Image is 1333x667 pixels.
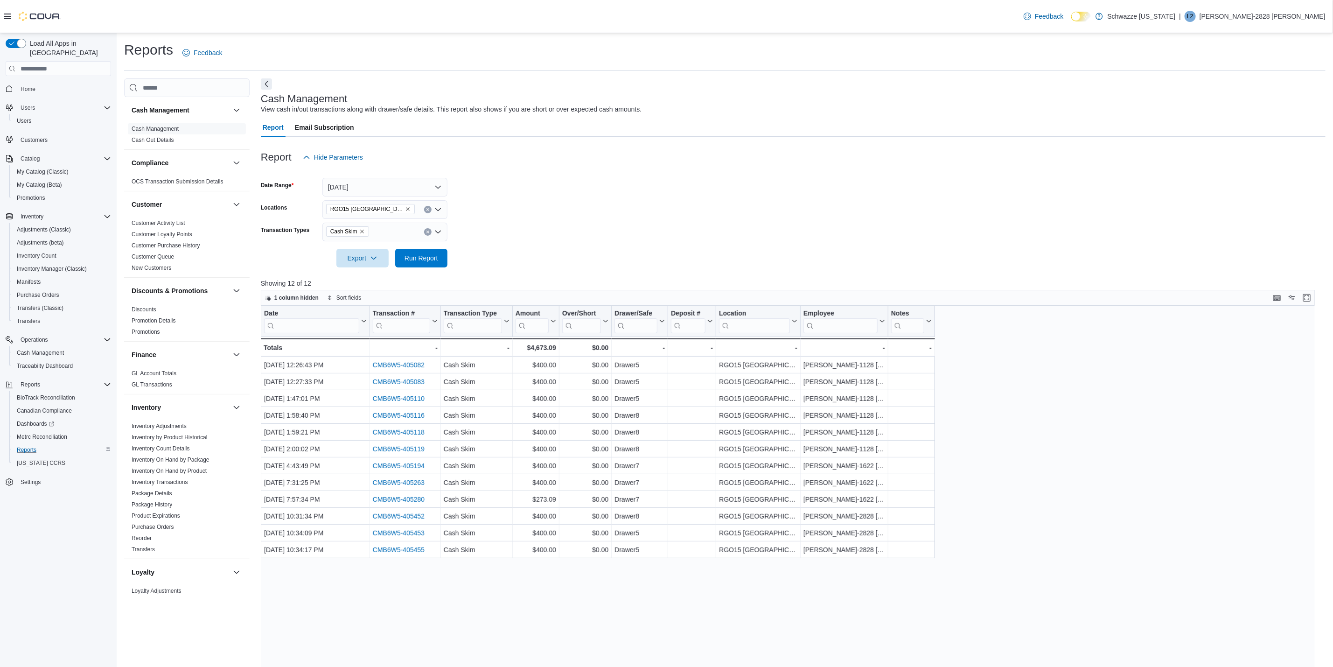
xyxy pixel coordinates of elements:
p: | [1179,11,1181,22]
a: Promotions [132,329,160,335]
div: Transaction # URL [373,309,430,333]
a: CMB6W5-405194 [373,463,425,470]
span: Manifests [17,278,41,286]
div: Location [719,309,790,333]
nav: Complex example [6,78,111,513]
a: Inventory by Product Historical [132,434,208,441]
div: Drawer/Safe [614,309,657,333]
h3: Report [261,152,292,163]
button: Inventory Manager (Classic) [9,262,115,275]
span: Canadian Compliance [13,405,111,416]
span: BioTrack Reconciliation [13,392,111,403]
button: Operations [2,333,115,346]
span: My Catalog (Beta) [13,179,111,190]
button: Reports [17,379,44,390]
a: CMB6W5-405082 [373,362,425,369]
a: GL Account Totals [132,370,176,377]
button: Enter fullscreen [1301,292,1312,303]
button: My Catalog (Classic) [9,165,115,178]
span: Transfers [17,317,40,325]
span: Traceabilty Dashboard [13,360,111,372]
span: Users [17,102,111,113]
button: Inventory [17,211,47,222]
a: Dashboards [13,418,58,429]
button: Purchase Orders [9,288,115,302]
button: Transaction # [373,309,438,333]
div: $0.00 [562,377,608,388]
button: Operations [17,334,52,345]
span: Inventory [21,213,43,220]
a: Transfers (Classic) [13,302,67,314]
button: Notes [891,309,932,333]
span: My Catalog (Classic) [17,168,69,176]
div: Amount [516,309,549,333]
div: Transaction Type [444,309,502,333]
a: Reorder [132,535,152,541]
span: Report [263,118,284,137]
a: Package History [132,501,172,508]
button: BioTrack Reconciliation [9,391,115,404]
div: Drawer/Safe [614,309,657,318]
a: Reports [13,444,40,456]
span: Purchase Orders [17,291,59,299]
span: Promotions [17,194,45,202]
button: 1 column hidden [261,292,322,303]
a: Dashboards [9,417,115,430]
span: Cash Out Details [132,136,174,144]
span: Inventory Manager (Classic) [17,265,87,273]
div: Drawer5 [614,377,665,388]
span: GL Transactions [132,381,172,388]
span: L2 [1187,11,1193,22]
a: Canadian Compliance [13,405,76,416]
div: $4,673.09 [516,342,556,353]
button: Amount [516,309,556,333]
button: Drawer/Safe [614,309,665,333]
a: OCS Transaction Submission Details [132,178,223,185]
button: Metrc Reconciliation [9,430,115,443]
a: Customer Queue [132,253,174,260]
div: Location [719,309,790,318]
span: Inventory Count [13,250,111,261]
div: Compliance [124,176,250,191]
div: Customer [124,218,250,277]
div: - [614,342,665,353]
div: Date [264,309,359,318]
div: Transaction # [373,309,430,318]
span: Manifests [13,276,111,288]
button: Open list of options [434,206,442,213]
span: My Catalog (Classic) [13,166,111,177]
button: Reports [9,443,115,456]
button: Discounts & Promotions [132,286,229,295]
span: BioTrack Reconciliation [17,394,75,401]
span: Discounts [132,306,156,313]
button: Loyalty [132,568,229,577]
div: Discounts & Promotions [124,304,250,341]
button: Transaction Type [444,309,509,333]
span: Hide Parameters [314,153,363,162]
p: Showing 12 of 12 [261,279,1326,288]
div: - [444,342,509,353]
button: Clear input [424,206,432,213]
div: Cash Skim [444,377,509,388]
a: CMB6W5-405453 [373,530,425,537]
button: Adjustments (Classic) [9,223,115,236]
button: Inventory [231,402,242,413]
button: Inventory [132,403,229,412]
span: Customer Activity List [132,219,185,227]
a: CMB6W5-405116 [373,412,425,420]
a: Cash Out Details [132,137,174,143]
a: Package Details [132,490,172,497]
h3: Inventory [132,403,161,412]
div: View cash in/out transactions along with drawer/safe details. This report also shows if you are s... [261,105,642,114]
a: Product Expirations [132,513,180,519]
div: Cash Management [124,123,250,149]
span: Email Subscription [295,118,354,137]
span: Cash Management [132,125,179,133]
button: Canadian Compliance [9,404,115,417]
div: - [891,342,932,353]
p: [PERSON_NAME]-2828 [PERSON_NAME] [1200,11,1326,22]
span: Inventory Manager (Classic) [13,263,111,274]
span: Cash Skim [326,226,369,237]
button: Home [2,82,115,95]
